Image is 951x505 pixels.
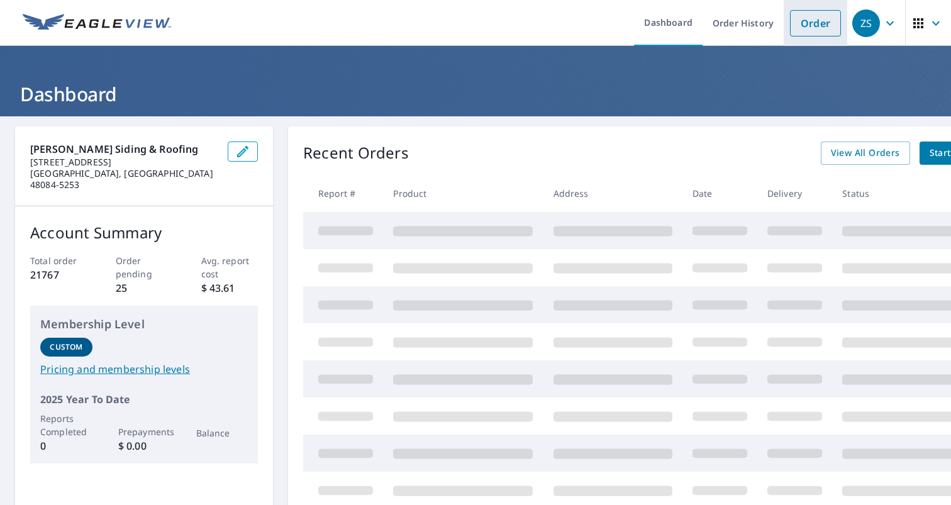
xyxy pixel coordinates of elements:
p: [GEOGRAPHIC_DATA], [GEOGRAPHIC_DATA] 48084-5253 [30,168,218,191]
p: [STREET_ADDRESS] [30,157,218,168]
p: 2025 Year To Date [40,392,248,407]
p: $ 0.00 [118,438,170,453]
p: Avg. report cost [201,254,259,280]
p: Membership Level [40,316,248,333]
a: Order [790,10,841,36]
th: Report # [303,175,383,212]
a: View All Orders [821,142,910,165]
p: $ 43.61 [201,280,259,296]
p: Order pending [116,254,173,280]
p: Custom [50,341,82,353]
th: Date [682,175,757,212]
p: Account Summary [30,221,258,244]
p: Prepayments [118,425,170,438]
p: Reports Completed [40,412,92,438]
a: Pricing and membership levels [40,362,248,377]
th: Product [383,175,543,212]
p: Recent Orders [303,142,409,165]
p: 21767 [30,267,87,282]
div: ZS [852,9,880,37]
p: 25 [116,280,173,296]
p: 0 [40,438,92,453]
h1: Dashboard [15,81,936,107]
img: EV Logo [23,14,171,33]
span: View All Orders [831,145,900,161]
th: Delivery [757,175,832,212]
th: Address [543,175,682,212]
p: Balance [196,426,248,440]
p: Total order [30,254,87,267]
p: [PERSON_NAME] Siding & Roofing [30,142,218,157]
